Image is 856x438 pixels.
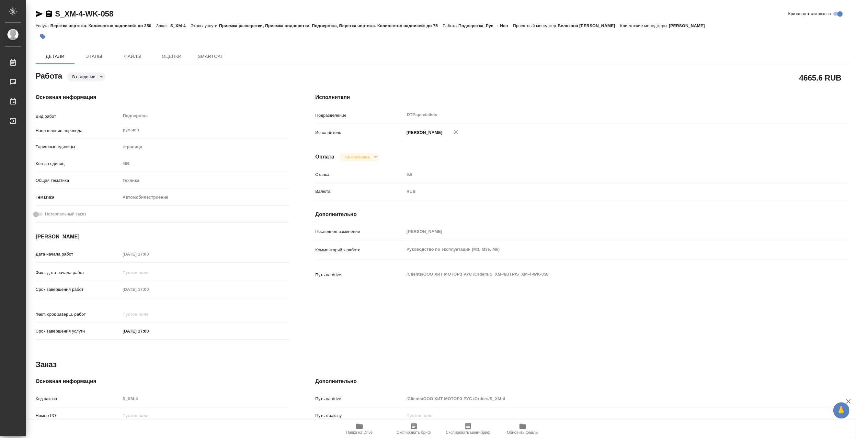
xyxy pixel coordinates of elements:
[36,311,120,318] p: Факт. срок заверш. работ
[120,285,177,294] input: Пустое поле
[315,396,405,402] p: Путь на drive
[620,23,669,28] p: Клиентские менеджеры
[346,430,373,435] span: Папка на Drive
[788,11,831,17] span: Кратко детали заказа
[117,52,148,60] span: Файлы
[404,244,804,255] textarea: Руководство по эксплуатации (М3, М3е, М6)
[315,378,849,385] h4: Дополнительно
[55,9,113,18] a: S_XM-4-WK-058
[669,23,710,28] p: [PERSON_NAME]
[404,269,804,280] textarea: /Clients/ООО ХИТ МОТОРЗ РУС /Orders/S_XM-4/DTP/S_XM-4-WK-058
[36,113,120,120] p: Вид работ
[387,420,441,438] button: Скопировать бриф
[36,29,50,44] button: Добавить тэг
[156,52,187,60] span: Оценки
[558,23,620,28] p: Белякова [PERSON_NAME]
[195,52,226,60] span: SmartCat
[315,171,405,178] p: Ставка
[36,23,50,28] p: Услуга
[315,412,405,419] p: Путь к заказу
[120,175,289,186] div: Техника
[78,52,109,60] span: Этапы
[40,52,71,60] span: Детали
[404,411,804,420] input: Пустое поле
[315,153,335,161] h4: Оплата
[36,144,120,150] p: Тарифные единицы
[120,192,289,203] div: Автомобилестроение
[315,112,405,119] p: Подразделение
[36,233,290,241] h4: [PERSON_NAME]
[315,211,849,218] h4: Дополнительно
[459,23,513,28] p: Подверстка, Рус → Исп
[120,411,289,420] input: Пустое поле
[50,23,156,28] p: Верстка чертежа. Количество надписей: до 250
[443,23,459,28] p: Работа
[67,72,105,81] div: В ожидании
[397,430,431,435] span: Скопировать бриф
[836,404,847,417] span: 🙏
[45,211,86,217] span: Нотариальный заказ
[332,420,387,438] button: Папка на Drive
[36,286,120,293] p: Срок завершения работ
[446,430,490,435] span: Скопировать мини-бриф
[36,328,120,334] p: Срок завершения услуги
[404,186,804,197] div: RUB
[339,153,379,161] div: В ожидании
[36,93,290,101] h4: Основная информация
[36,412,120,419] p: Номер РО
[120,268,177,277] input: Пустое поле
[315,228,405,235] p: Последнее изменение
[36,194,120,201] p: Тематика
[36,269,120,276] p: Факт. дата начала работ
[449,125,463,139] button: Удалить исполнителя
[170,23,191,28] p: S_XM-4
[156,23,170,28] p: Заказ:
[191,23,219,28] p: Этапы услуги
[36,359,57,370] h2: Заказ
[315,129,405,136] p: Исполнитель
[315,247,405,253] p: Комментарий к работе
[799,72,841,83] h2: 4665.6 RUB
[219,23,443,28] p: Приемка разверстки, Приемка подверстки, Подверстка, Верстка чертежа. Количество надписей: до 75
[36,70,62,81] h2: Работа
[833,402,850,419] button: 🙏
[343,154,371,160] button: Не оплачена
[120,159,289,168] input: Пустое поле
[315,93,849,101] h4: Исполнители
[36,396,120,402] p: Код заказа
[496,420,550,438] button: Обновить файлы
[315,272,405,278] p: Путь на drive
[507,430,538,435] span: Обновить файлы
[36,177,120,184] p: Общая тематика
[120,394,289,403] input: Пустое поле
[404,394,804,403] input: Пустое поле
[441,420,496,438] button: Скопировать мини-бриф
[513,23,558,28] p: Проектный менеджер
[120,249,177,259] input: Пустое поле
[70,74,97,80] button: В ожидании
[404,227,804,236] input: Пустое поле
[36,10,43,18] button: Скопировать ссылку для ЯМессенджера
[404,129,442,136] p: [PERSON_NAME]
[36,378,290,385] h4: Основная информация
[45,10,53,18] button: Скопировать ссылку
[36,251,120,257] p: Дата начала работ
[36,160,120,167] p: Кол-во единиц
[120,141,289,152] div: страница
[315,188,405,195] p: Валюта
[120,326,177,336] input: ✎ Введи что-нибудь
[36,127,120,134] p: Направление перевода
[120,310,177,319] input: Пустое поле
[404,170,804,179] input: Пустое поле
